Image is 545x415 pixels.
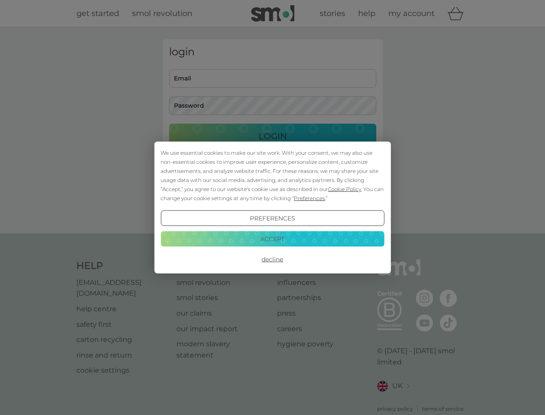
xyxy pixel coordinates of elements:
[161,252,384,267] button: Decline
[328,186,361,192] span: Cookie Policy
[161,211,384,226] button: Preferences
[294,195,325,201] span: Preferences
[161,148,384,203] div: We use essential cookies to make our site work. With your consent, we may also use non-essential ...
[161,231,384,246] button: Accept
[154,142,391,274] div: Cookie Consent Prompt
